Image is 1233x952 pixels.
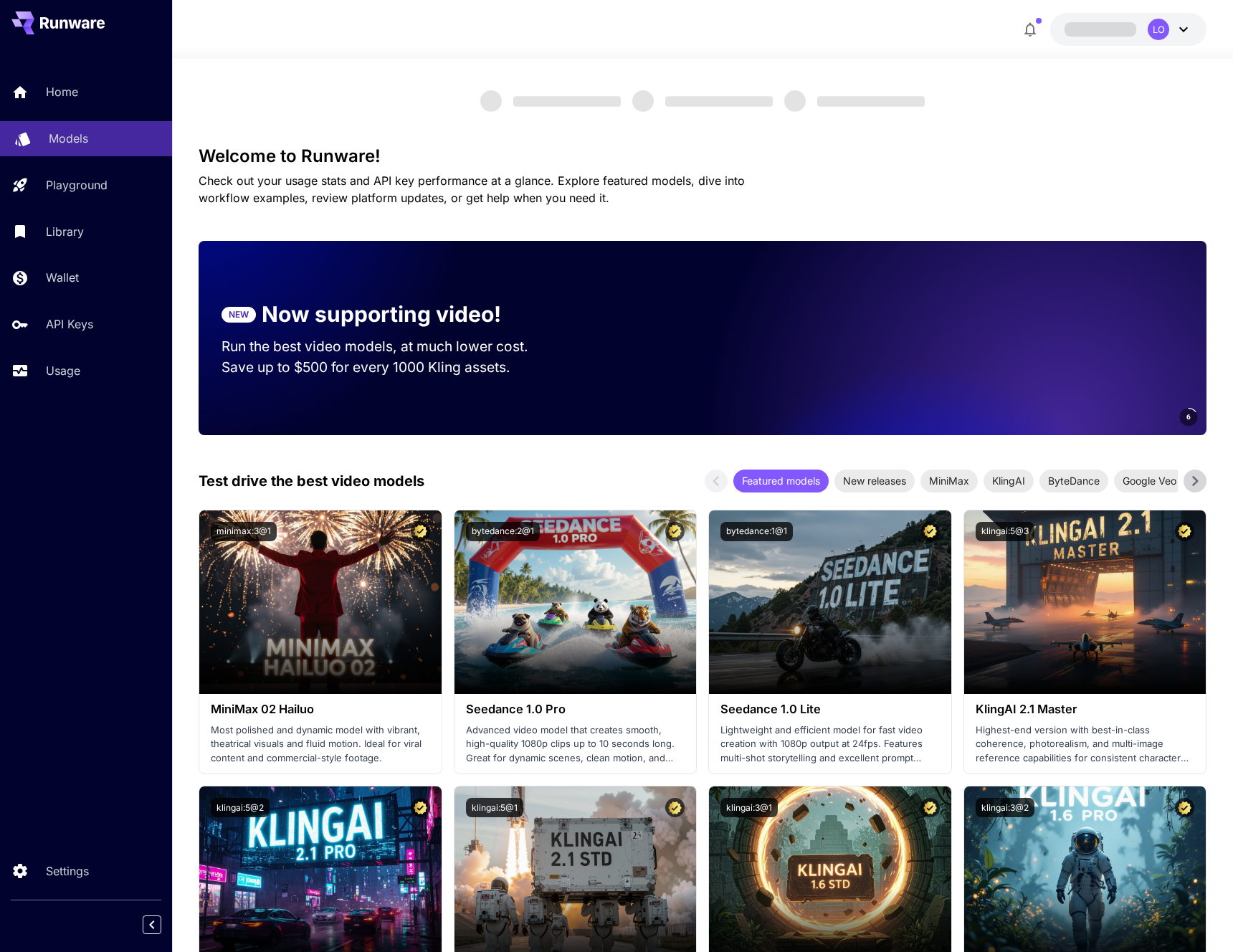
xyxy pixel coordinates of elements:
p: API Keys [46,315,93,333]
img: alt [199,510,442,694]
button: klingai:5@1 [466,798,523,817]
button: klingai:5@2 [211,798,270,817]
button: Certified Model – Vetted for best performance and includes a commercial license. [665,522,685,541]
span: Featured models [733,473,829,488]
span: MiniMax [920,473,978,488]
p: Settings [46,862,89,880]
div: Collapse sidebar [153,912,172,938]
p: Run the best video models, at much lower cost. [222,336,556,357]
p: Library [46,223,84,240]
span: 6 [1186,411,1191,422]
p: Lightweight and efficient model for fast video creation with 1080p output at 24fps. Features mult... [720,723,940,766]
button: Collapse sidebar [143,915,161,934]
button: Certified Model – Vetted for best performance and includes a commercial license. [411,798,430,817]
button: Certified Model – Vetted for best performance and includes a commercial license. [920,798,940,817]
button: LO [1050,13,1206,46]
button: Certified Model – Vetted for best performance and includes a commercial license. [665,798,685,817]
button: Certified Model – Vetted for best performance and includes a commercial license. [411,522,430,541]
button: Certified Model – Vetted for best performance and includes a commercial license. [1175,522,1194,541]
button: klingai:3@1 [720,798,778,817]
button: minimax:3@1 [211,522,277,541]
button: klingai:3@2 [976,798,1034,817]
p: Usage [46,362,80,379]
div: KlingAI [984,470,1034,492]
div: Google Veo [1114,470,1185,492]
h3: Seedance 1.0 Lite [720,703,940,716]
div: Featured models [733,470,829,492]
button: Certified Model – Vetted for best performance and includes a commercial license. [1175,798,1194,817]
p: Advanced video model that creates smooth, high-quality 1080p clips up to 10 seconds long. Great f... [466,723,685,766]
button: Certified Model – Vetted for best performance and includes a commercial license. [920,522,940,541]
img: alt [964,510,1206,694]
p: Test drive the best video models [199,470,424,492]
button: bytedance:2@1 [466,522,540,541]
p: Models [49,130,88,147]
span: Google Veo [1114,473,1185,488]
button: klingai:5@3 [976,522,1034,541]
div: ByteDance [1039,470,1108,492]
div: LO [1148,19,1169,40]
p: Now supporting video! [262,298,501,330]
div: MiniMax [920,470,978,492]
span: New releases [834,473,915,488]
h3: Seedance 1.0 Pro [466,703,685,716]
p: Highest-end version with best-in-class coherence, photorealism, and multi-image reference capabil... [976,723,1195,766]
span: ByteDance [1039,473,1108,488]
img: alt [709,510,951,694]
p: Home [46,83,78,100]
h3: KlingAI 2.1 Master [976,703,1195,716]
p: Playground [46,176,108,194]
div: New releases [834,470,915,492]
span: KlingAI [984,473,1034,488]
p: Most polished and dynamic model with vibrant, theatrical visuals and fluid motion. Ideal for vira... [211,723,430,766]
h3: MiniMax 02 Hailuo [211,703,430,716]
img: alt [454,510,697,694]
p: Wallet [46,269,79,286]
button: bytedance:1@1 [720,522,793,541]
h3: Welcome to Runware! [199,146,1206,166]
p: Save up to $500 for every 1000 Kling assets. [222,357,556,378]
span: Check out your usage stats and API key performance at a glance. Explore featured models, dive int... [199,173,745,205]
